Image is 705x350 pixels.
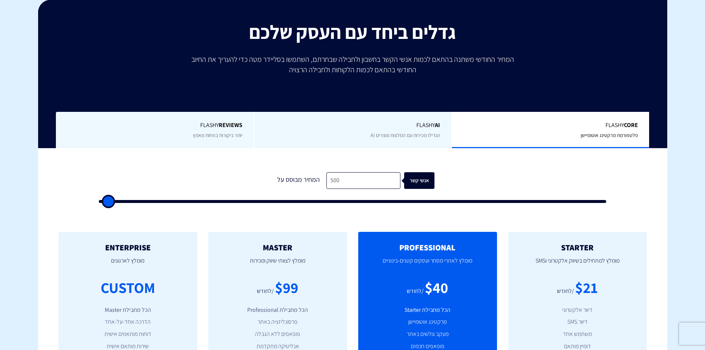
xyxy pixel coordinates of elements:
[219,330,336,339] li: פופאפים ללא הגבלה
[519,318,636,326] li: דיוור SMS
[575,277,598,298] div: $21
[101,277,155,298] div: CUSTOM
[219,318,336,326] li: פרסונליזציה באתר
[407,287,424,296] div: /לחודש
[271,172,326,189] div: המחיר מבוסס על
[519,243,636,252] h2: STARTER
[408,172,438,189] div: אנשי קשר
[369,306,486,314] li: הכל מחבילת Starter
[70,252,186,277] p: מומלץ לארגונים
[193,132,242,139] span: יותר ביקורות בפחות מאמץ
[275,277,298,298] div: $99
[581,132,638,139] span: פלטפורמת מרקטינג אוטומיישן
[425,277,448,298] div: $40
[519,306,636,314] li: דיוור אלקטרוני
[219,121,242,129] b: REVIEWS
[70,306,186,314] li: הכל מחבילת Master
[624,121,638,129] b: Core
[70,330,186,339] li: דוחות מותאמים אישית
[369,252,486,277] p: מומלץ לאתרי מסחר ועסקים קטנים-בינוניים
[186,54,519,75] p: המחיר החודשי משתנה בהתאם לכמות אנשי הקשר בחשבון ולחבילה שבחרתם, השתמשו בסליידר מטה כדי להעריך את ...
[257,287,274,296] div: /לחודש
[370,132,440,139] span: הגדילו מכירות עם המלצות מוצרים AI
[519,330,636,339] li: משתמש אחד
[219,252,336,277] p: מומלץ לצוותי שיווק ומכירות
[67,121,242,130] span: Flashy
[463,121,638,130] span: Flashy
[369,318,486,326] li: מרקטינג אוטומיישן
[44,21,662,43] h2: גדלים ביחד עם העסק שלכם
[265,121,440,130] span: Flashy
[557,287,574,296] div: /לחודש
[435,121,440,129] b: AI
[519,252,636,277] p: מומלץ למתחילים בשיווק אלקטרוני וSMS
[70,318,186,326] li: הדרכה אחד-על-אחד
[219,306,336,314] li: הכל מחבילת Professional
[219,243,336,252] h2: MASTER
[369,330,486,339] li: מעקב גולשים באתר
[70,243,186,252] h2: ENTERPRISE
[369,243,486,252] h2: PROFESSIONAL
